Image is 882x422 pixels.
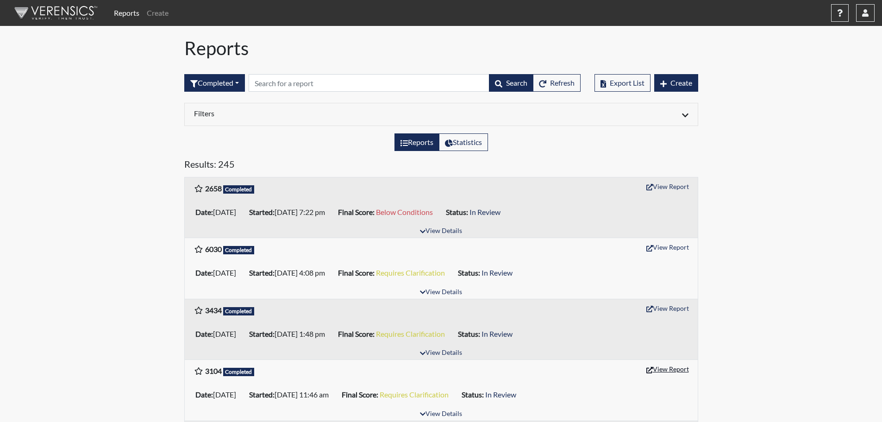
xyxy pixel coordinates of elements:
b: Started: [249,329,275,338]
b: Status: [458,329,480,338]
div: Filter by interview status [184,74,245,92]
button: View Report [642,362,693,376]
b: Date: [195,390,213,399]
button: View Report [642,301,693,315]
button: View Report [642,240,693,254]
b: Date: [195,329,213,338]
h1: Reports [184,37,698,59]
span: Refresh [550,78,575,87]
b: Status: [458,268,480,277]
b: Final Score: [338,329,375,338]
b: Status: [462,390,484,399]
li: [DATE] [192,387,245,402]
li: [DATE] [192,265,245,280]
button: Export List [594,74,651,92]
li: [DATE] [192,327,245,341]
b: Status: [446,208,468,216]
span: Search [506,78,527,87]
b: 3104 [205,366,222,375]
label: View the list of reports [394,133,439,151]
span: Requires Clarification [376,268,445,277]
button: View Details [416,225,466,238]
button: View Details [416,347,466,359]
b: 2658 [205,184,222,193]
b: Date: [195,268,213,277]
label: View statistics about completed interviews [439,133,488,151]
li: [DATE] 7:22 pm [245,205,334,220]
button: Refresh [533,74,581,92]
a: Reports [110,4,143,22]
button: Completed [184,74,245,92]
button: View Details [416,408,466,421]
span: Completed [223,246,255,254]
li: [DATE] 11:46 am [245,387,338,402]
b: Final Score: [338,208,375,216]
span: Create [670,78,692,87]
button: Create [654,74,698,92]
h5: Results: 245 [184,158,698,173]
span: In Review [482,268,513,277]
span: Requires Clarification [376,329,445,338]
span: Completed [223,185,255,194]
a: Create [143,4,172,22]
li: [DATE] [192,205,245,220]
span: In Review [485,390,516,399]
span: In Review [482,329,513,338]
b: 3434 [205,306,222,315]
b: Date: [195,208,213,216]
input: Search by Registration ID, Interview Number, or Investigation Name. [249,74,489,92]
span: In Review [469,208,500,216]
button: View Details [416,286,466,299]
li: [DATE] 1:48 pm [245,327,334,341]
b: Final Score: [338,268,375,277]
b: Started: [249,268,275,277]
b: 6030 [205,245,222,253]
div: Click to expand/collapse filters [187,109,695,120]
h6: Filters [194,109,434,118]
span: Completed [223,307,255,315]
span: Completed [223,368,255,376]
b: Final Score: [342,390,378,399]
span: Export List [610,78,644,87]
li: [DATE] 4:08 pm [245,265,334,280]
span: Requires Clarification [380,390,449,399]
b: Started: [249,208,275,216]
span: Below Conditions [376,208,433,216]
button: View Report [642,179,693,194]
b: Started: [249,390,275,399]
button: Search [489,74,533,92]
